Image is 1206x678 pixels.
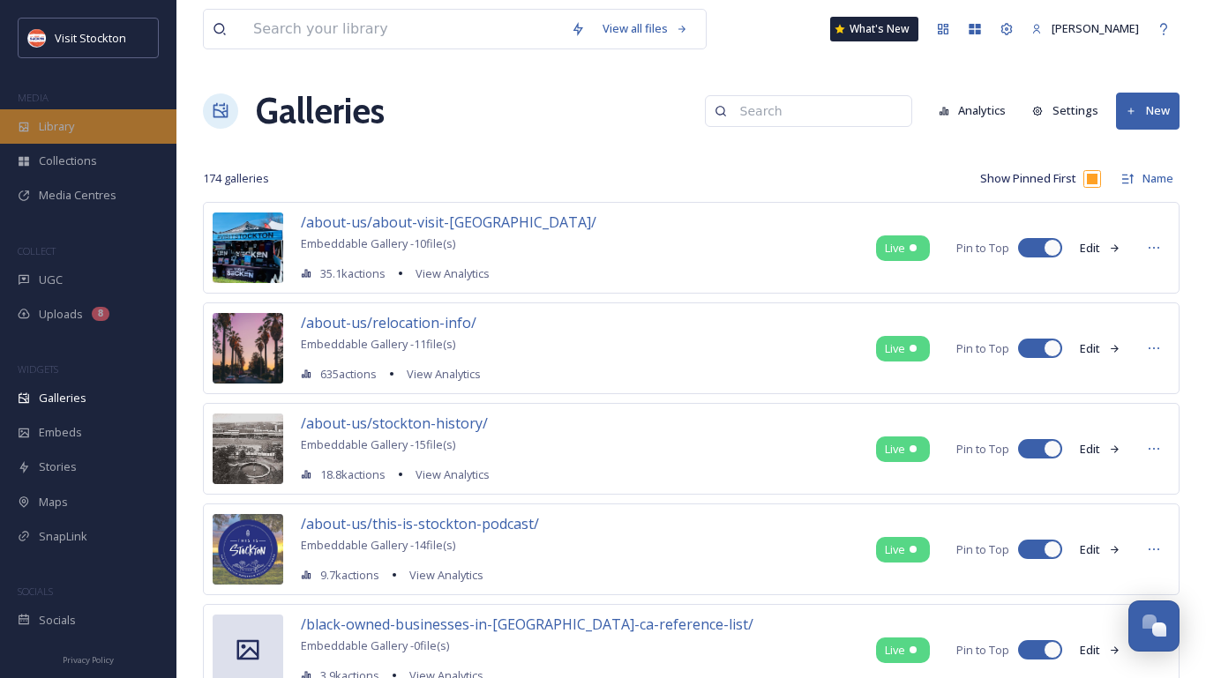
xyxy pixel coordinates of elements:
[1071,432,1129,466] button: Edit
[301,414,488,433] span: /about-us/stockton-history/
[301,637,449,653] span: Embeddable Gallery - 0 file(s)
[416,466,490,482] span: View Analytics
[92,307,109,321] div: 8
[980,170,1076,187] span: Show Pinned First
[731,93,903,129] input: Search
[956,541,1009,558] span: Pin to Top
[1116,93,1180,129] button: New
[930,93,1015,128] button: Analytics
[39,458,77,475] span: Stories
[885,340,905,357] span: Live
[301,615,753,634] span: /black-owned-businesses-in-[GEOGRAPHIC_DATA]-ca-reference-list/
[39,424,82,441] span: Embeds
[885,541,905,558] span: Live
[1052,20,1139,36] span: [PERSON_NAME]
[301,336,455,352] span: Embeddable Gallery - 11 file(s)
[18,362,58,376] span: WIDGETS
[407,366,481,382] span: View Analytics
[1071,231,1129,265] button: Edit
[1023,93,1116,128] a: Settings
[213,212,283,283] img: 979ad7c87734bd3754e61fb6f0e6fa566a25e7a2d560c7c675f11301be92851e.jpg
[28,29,46,47] img: unnamed.jpeg
[39,390,86,406] span: Galleries
[213,414,283,484] img: 4d237268b9b096cf2484e693af90ba4212d7eabb4385a61887784129c22a8d32.jpg
[301,436,455,452] span: Embeddable Gallery - 15 file(s)
[320,265,386,282] span: 35.1k actions
[18,91,49,104] span: MEDIA
[39,612,76,629] span: Socials
[39,528,87,545] span: SnapLink
[320,466,386,483] span: 18.8k actions
[409,567,483,583] span: View Analytics
[213,514,283,585] img: 4ae676789081f7f856a6539aa112f2ef4dd6183ef4f335d95c0b66eedd030fa0.jpg
[956,240,1009,257] span: Pin to Top
[301,537,455,553] span: Embeddable Gallery - 14 file(s)
[203,170,269,187] span: 174 galleries
[1071,332,1129,366] button: Edit
[956,441,1009,458] span: Pin to Top
[885,642,905,659] span: Live
[956,642,1009,659] span: Pin to Top
[39,494,68,510] span: Maps
[885,240,905,257] span: Live
[1023,93,1107,128] button: Settings
[320,366,377,383] span: 635 actions
[1071,633,1129,667] button: Edit
[885,441,905,458] span: Live
[301,514,539,533] span: /about-us/this-is-stockton-podcast/
[407,464,490,485] a: View Analytics
[1071,533,1129,567] button: Edit
[39,118,74,135] span: Library
[301,235,455,251] span: Embeddable Gallery - 10 file(s)
[256,85,385,138] a: Galleries
[39,153,97,169] span: Collections
[930,93,1024,128] a: Analytics
[416,265,490,281] span: View Analytics
[401,564,483,585] a: View Analytics
[18,585,53,598] span: SOCIALS
[18,244,56,257] span: COLLECT
[956,340,1009,357] span: Pin to Top
[63,654,114,666] span: Privacy Policy
[398,363,481,384] a: View Analytics
[407,263,490,284] a: View Analytics
[301,212,596,232] span: /about-us/about-visit-[GEOGRAPHIC_DATA]/
[39,187,116,204] span: Media Centres
[320,567,379,584] span: 9.7k actions
[301,313,476,332] span: /about-us/relocation-info/
[1022,11,1148,46] a: [PERSON_NAME]
[63,648,114,669] a: Privacy Policy
[39,272,63,288] span: UGC
[39,306,83,323] span: Uploads
[55,30,126,46] span: Visit Stockton
[244,10,562,48] input: Search your library
[594,11,697,46] a: View all files
[1128,600,1180,652] button: Open Chat
[830,17,918,41] a: What's New
[213,313,283,384] img: c216ab2a7bcd0bd582114e5b5c70a8f6d4d72a0dc1cad842a4c77c7293f2c22b.jpg
[1136,164,1180,193] div: Name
